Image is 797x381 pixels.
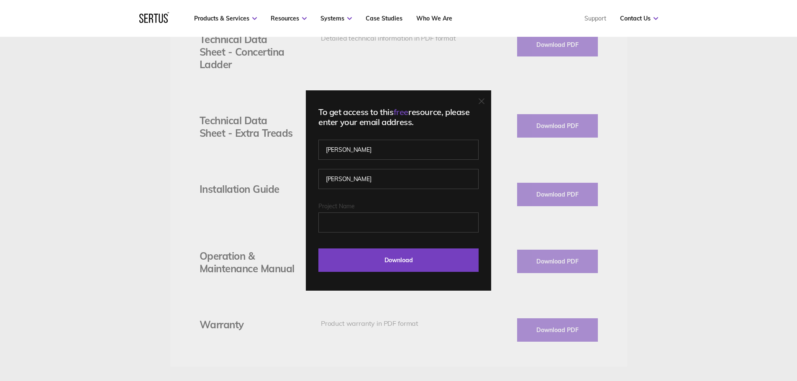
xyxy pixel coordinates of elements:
[584,15,606,22] a: Support
[318,140,479,160] input: First name*
[318,107,479,127] div: To get access to this resource, please enter your email address.
[318,169,479,189] input: Last name*
[620,15,658,22] a: Contact Us
[194,15,257,22] a: Products & Services
[416,15,452,22] a: Who We Are
[366,15,402,22] a: Case Studies
[320,15,352,22] a: Systems
[271,15,307,22] a: Resources
[318,248,479,272] input: Download
[318,202,355,210] span: Project Name
[394,107,408,117] span: free
[646,284,797,381] iframe: Chat Widget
